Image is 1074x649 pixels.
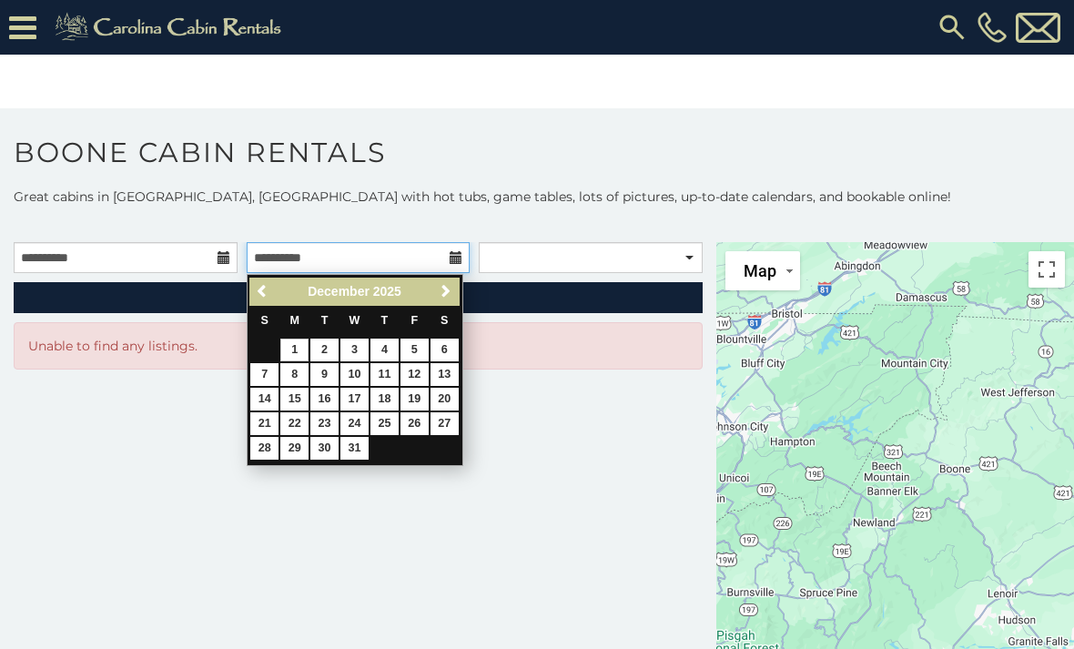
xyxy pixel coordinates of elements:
[340,412,369,435] a: 24
[370,363,399,386] a: 11
[370,412,399,435] a: 25
[340,363,369,386] a: 10
[250,363,279,386] a: 7
[250,412,279,435] a: 21
[340,437,369,460] a: 31
[310,412,339,435] a: 23
[410,314,418,327] span: Friday
[936,11,968,44] img: search-regular.svg
[400,388,429,411] a: 19
[400,339,429,361] a: 5
[280,437,309,460] a: 29
[46,9,297,46] img: Khaki-logo.png
[261,314,268,327] span: Sunday
[289,314,299,327] span: Monday
[250,388,279,411] a: 14
[431,412,459,435] a: 27
[308,284,370,299] span: December
[744,261,776,280] span: Map
[373,284,401,299] span: 2025
[321,314,329,327] span: Tuesday
[340,388,369,411] a: 17
[431,339,459,361] a: 6
[725,251,800,290] button: Change map style
[350,314,360,327] span: Wednesday
[280,339,309,361] a: 1
[28,337,688,355] p: Unable to find any listings.
[280,363,309,386] a: 8
[400,363,429,386] a: 12
[310,363,339,386] a: 9
[280,412,309,435] a: 22
[431,388,459,411] a: 20
[310,388,339,411] a: 16
[250,437,279,460] a: 28
[400,412,429,435] a: 26
[310,437,339,460] a: 30
[256,284,270,299] span: Previous
[340,339,369,361] a: 3
[431,363,459,386] a: 13
[441,314,448,327] span: Saturday
[251,280,274,303] a: Previous
[381,314,389,327] span: Thursday
[310,339,339,361] a: 2
[439,284,453,299] span: Next
[1028,251,1065,288] button: Toggle fullscreen view
[370,339,399,361] a: 4
[14,282,703,313] a: RefineSearchFilters
[435,280,458,303] a: Next
[370,388,399,411] a: 18
[973,12,1011,43] a: [PHONE_NUMBER]
[280,388,309,411] a: 15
